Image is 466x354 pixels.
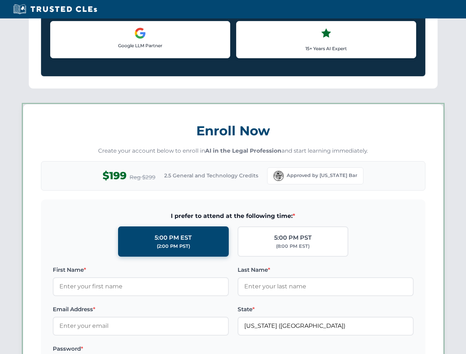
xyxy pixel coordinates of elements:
p: 15+ Years AI Expert [242,45,410,52]
img: Google [134,27,146,39]
div: (2:00 PM PST) [157,243,190,250]
p: Google LLM Partner [56,42,224,49]
input: Enter your email [53,317,229,335]
p: Create your account below to enroll in and start learning immediately. [41,147,425,155]
label: Password [53,344,229,353]
span: Approved by [US_STATE] Bar [287,172,357,179]
label: Email Address [53,305,229,314]
strong: AI in the Legal Profession [205,147,282,154]
input: Enter your last name [238,277,414,296]
input: Florida (FL) [238,317,414,335]
h3: Enroll Now [41,119,425,142]
span: $199 [103,167,127,184]
div: 5:00 PM PST [274,233,312,243]
input: Enter your first name [53,277,229,296]
img: Florida Bar [273,171,284,181]
span: 2.5 General and Technology Credits [164,171,258,180]
label: Last Name [238,265,414,274]
div: (8:00 PM EST) [276,243,310,250]
span: Reg $299 [130,173,155,182]
label: State [238,305,414,314]
div: 5:00 PM EST [155,233,192,243]
span: I prefer to attend at the following time: [53,211,414,221]
label: First Name [53,265,229,274]
img: Trusted CLEs [11,4,99,15]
